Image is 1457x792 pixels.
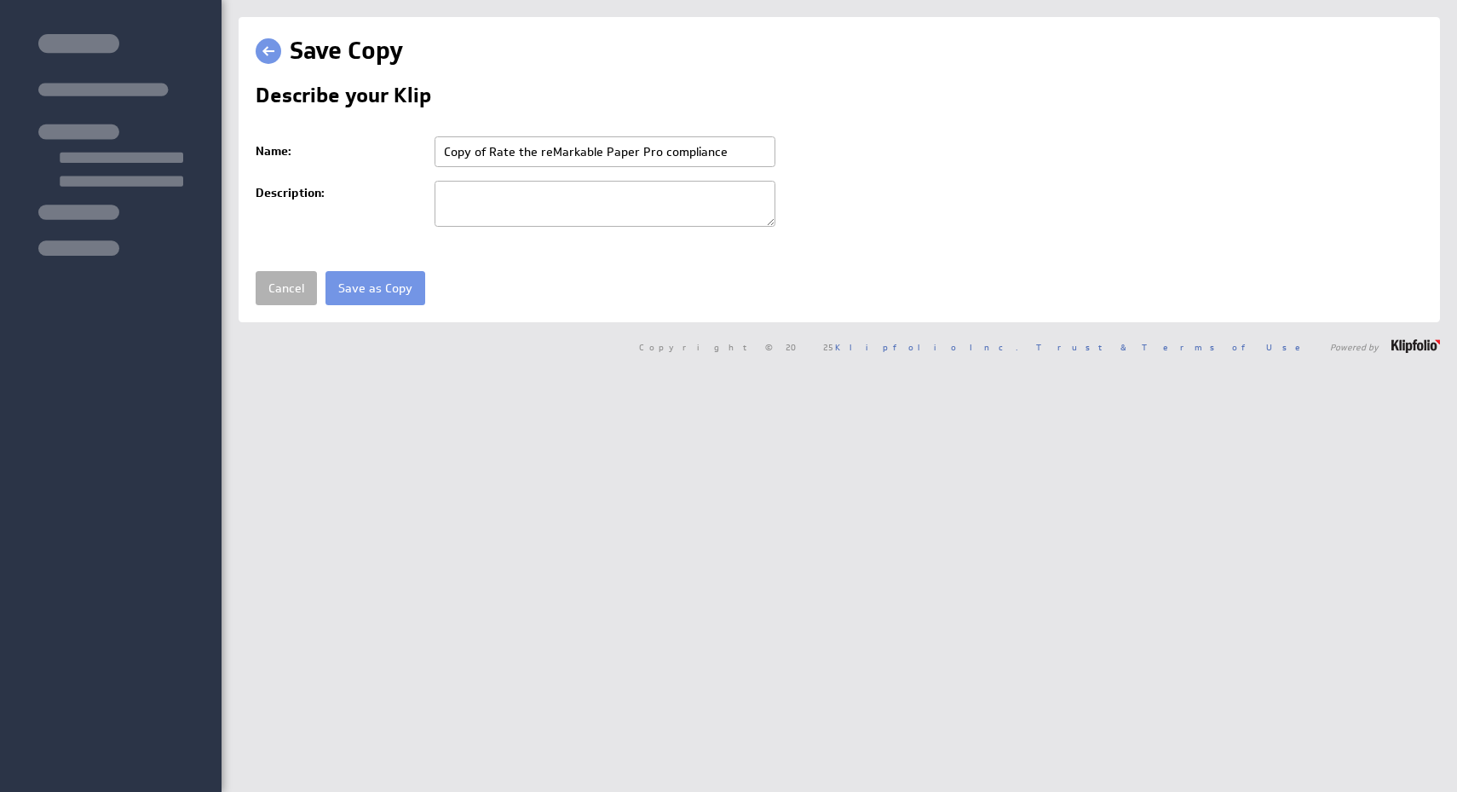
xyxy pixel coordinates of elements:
[290,34,403,68] h1: Save Copy
[1391,339,1440,353] img: logo-footer.png
[256,174,426,237] td: Description:
[835,341,1018,353] a: Klipfolio Inc.
[325,271,425,305] input: Save as Copy
[38,34,183,256] img: skeleton-sidenav.svg
[1330,343,1379,351] span: Powered by
[639,343,1018,351] span: Copyright © 2025
[256,271,317,305] a: Cancel
[256,130,426,174] td: Name:
[1036,341,1312,353] a: Trust & Terms of Use
[256,85,431,113] h2: Describe your Klip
